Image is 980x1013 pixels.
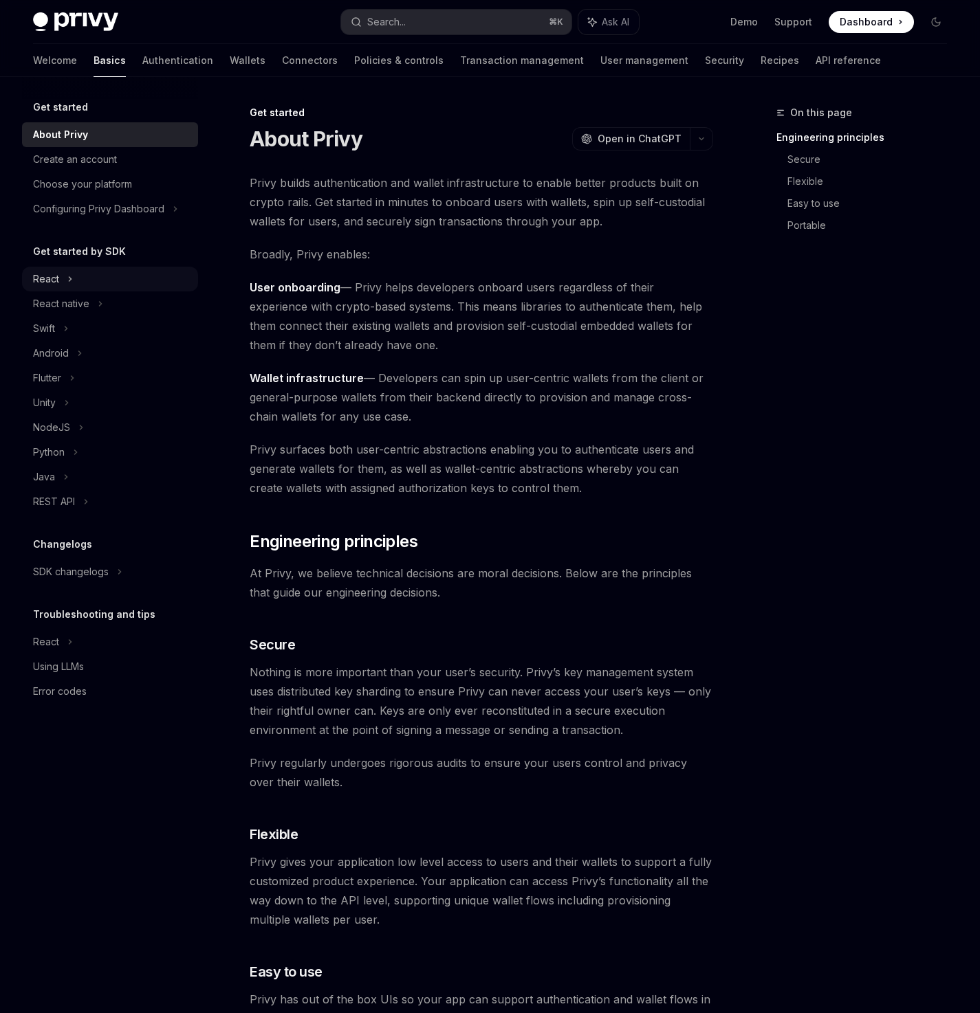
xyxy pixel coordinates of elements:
a: Portable [787,214,958,236]
strong: User onboarding [250,280,340,294]
a: Recipes [761,44,799,77]
a: Security [705,44,744,77]
a: User management [600,44,688,77]
a: Demo [730,15,758,29]
div: React [33,634,59,650]
span: Privy gives your application low level access to users and their wallets to support a fully custo... [250,852,713,929]
a: Transaction management [460,44,584,77]
div: Choose your platform [33,176,132,192]
div: REST API [33,493,75,510]
span: Broadly, Privy enables: [250,245,713,264]
button: Open in ChatGPT [572,127,690,151]
div: Create an account [33,151,117,168]
span: ⌘ K [549,16,563,27]
h5: Changelogs [33,536,92,553]
span: Easy to use [250,962,323,981]
span: Secure [250,635,295,654]
span: — Privy helps developers onboard users regardless of their experience with crypto-based systems. ... [250,278,713,355]
div: Android [33,345,69,361]
h5: Get started by SDK [33,243,126,260]
span: Flexible [250,825,298,844]
button: Toggle dark mode [925,11,947,33]
img: dark logo [33,12,118,32]
div: SDK changelogs [33,564,109,580]
div: Error codes [33,683,87,700]
a: Flexible [787,170,958,192]
span: On this page [790,104,852,121]
a: Basics [94,44,126,77]
a: Easy to use [787,192,958,214]
a: Dashboard [829,11,914,33]
button: Search...⌘K [341,10,571,34]
span: Privy regularly undergoes rigorous audits to ensure your users control and privacy over their wal... [250,753,713,792]
a: Policies & controls [354,44,444,77]
a: Using LLMs [22,654,198,679]
h1: About Privy [250,126,362,151]
div: Configuring Privy Dashboard [33,201,164,217]
div: Using LLMs [33,658,84,675]
a: Error codes [22,679,198,704]
div: Java [33,469,55,485]
div: Python [33,444,65,460]
div: Swift [33,320,55,337]
a: Authentication [142,44,213,77]
button: Ask AI [578,10,639,34]
div: Flutter [33,370,61,386]
span: Privy surfaces both user-centric abstractions enabling you to authenticate users and generate wal... [250,440,713,498]
div: Unity [33,394,56,411]
span: Engineering principles [250,531,417,553]
div: React native [33,296,89,312]
span: At Privy, we believe technical decisions are moral decisions. Below are the principles that guide... [250,564,713,602]
a: Choose your platform [22,172,198,197]
div: About Privy [33,126,88,143]
div: React [33,271,59,287]
span: — Developers can spin up user-centric wallets from the client or general-purpose wallets from the... [250,368,713,426]
a: Welcome [33,44,77,77]
span: Nothing is more important than your user’s security. Privy’s key management system uses distribut... [250,663,713,739]
a: API reference [816,44,881,77]
a: Connectors [282,44,338,77]
h5: Troubleshooting and tips [33,606,155,623]
a: Engineering principles [776,126,958,148]
span: Ask AI [602,15,629,29]
a: About Privy [22,122,198,147]
span: Open in ChatGPT [598,132,682,146]
a: Create an account [22,147,198,172]
div: Get started [250,106,713,120]
div: Search... [367,14,406,30]
a: Support [774,15,812,29]
a: Wallets [230,44,265,77]
span: Privy builds authentication and wallet infrastructure to enable better products built on crypto r... [250,173,713,231]
span: Dashboard [840,15,893,29]
a: Secure [787,148,958,170]
div: NodeJS [33,419,70,436]
h5: Get started [33,99,88,115]
strong: Wallet infrastructure [250,371,364,385]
